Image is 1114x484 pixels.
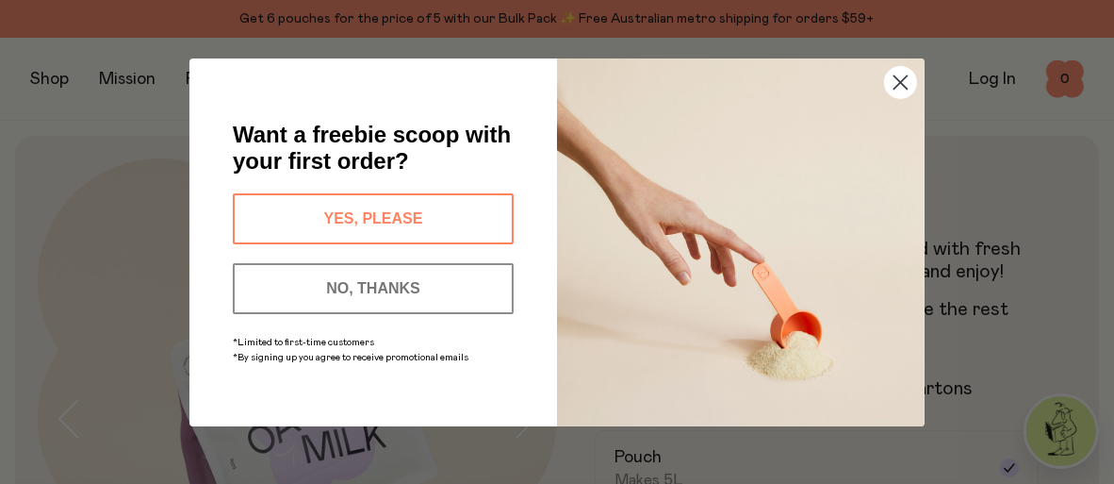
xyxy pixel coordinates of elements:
[233,263,514,314] button: NO, THANKS
[233,353,468,362] span: *By signing up you agree to receive promotional emails
[884,66,917,99] button: Close dialog
[557,58,925,426] img: c0d45117-8e62-4a02-9742-374a5db49d45.jpeg
[233,338,374,347] span: *Limited to first-time customers
[233,122,511,174] span: Want a freebie scoop with your first order?
[233,193,514,244] button: YES, PLEASE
